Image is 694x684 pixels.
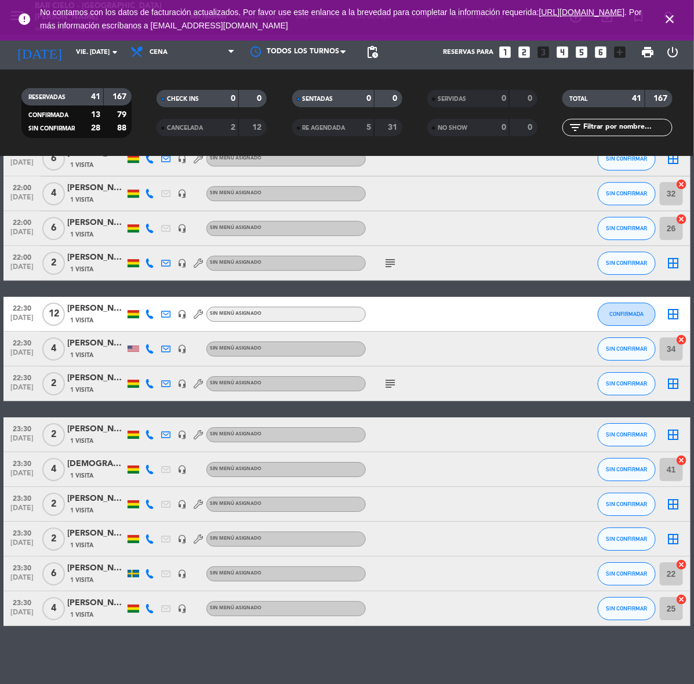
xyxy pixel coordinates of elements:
strong: 0 [502,123,506,132]
span: Sin menú asignado [210,311,261,316]
i: subject [383,377,397,391]
span: [DATE] [8,470,37,483]
i: subject [383,256,397,270]
strong: 41 [633,94,642,103]
strong: 0 [528,123,535,132]
span: [DATE] [8,539,37,552]
span: Cena [150,49,168,56]
span: SENTADAS [303,96,333,102]
i: cancel [675,559,687,570]
span: 1 Visita [70,576,93,585]
strong: 31 [388,123,399,132]
strong: 0 [528,94,535,103]
i: headset_mic [177,189,187,198]
strong: 0 [257,94,264,103]
span: 4 [42,337,65,361]
span: Sin menú asignado [210,536,261,541]
i: cancel [675,179,687,190]
span: 4 [42,458,65,481]
button: SIN CONFIRMAR [598,527,656,551]
strong: 41 [91,93,100,101]
button: SIN CONFIRMAR [598,458,656,481]
span: 4 [42,182,65,205]
i: looks_one [498,45,513,60]
i: cancel [675,454,687,466]
span: SIN CONFIRMAR [606,536,648,542]
span: [DATE] [8,384,37,397]
span: 22:00 [8,215,37,228]
strong: 0 [366,94,371,103]
span: [DATE] [8,609,37,622]
strong: 79 [117,111,129,119]
span: SIN CONFIRMAR [606,466,648,472]
strong: 167 [654,94,670,103]
i: headset_mic [177,344,187,354]
i: border_all [666,256,680,270]
span: Sin menú asignado [210,606,261,610]
span: Sin menú asignado [210,501,261,506]
span: Reservas para [444,49,494,56]
span: 4 [42,597,65,620]
span: 1 Visita [70,610,93,620]
i: looks_4 [555,45,571,60]
i: headset_mic [177,379,187,388]
a: . Por más información escríbanos a [EMAIL_ADDRESS][DOMAIN_NAME] [40,8,642,30]
strong: 12 [253,123,264,132]
input: Filtrar por nombre... [582,121,672,134]
button: SIN CONFIRMAR [598,147,656,170]
span: SIN CONFIRMAR [28,126,75,132]
button: SIN CONFIRMAR [598,597,656,620]
span: 2 [42,527,65,551]
strong: 88 [117,124,129,132]
strong: 5 [366,123,371,132]
span: 6 [42,147,65,170]
span: 2 [42,372,65,395]
i: looks_3 [536,45,551,60]
span: SIN CONFIRMAR [606,155,648,162]
span: Sin menú asignado [210,156,261,161]
button: SIN CONFIRMAR [598,182,656,205]
div: [DEMOGRAPHIC_DATA][PERSON_NAME] [67,457,125,471]
span: 1 Visita [70,436,93,446]
i: filter_list [568,121,582,134]
button: SIN CONFIRMAR [598,217,656,240]
span: [DATE] [8,228,37,242]
strong: 2 [231,123,235,132]
strong: 13 [91,111,100,119]
span: 22:30 [8,370,37,384]
span: [DATE] [8,314,37,328]
button: SIN CONFIRMAR [598,252,656,275]
div: [PERSON_NAME] [67,216,125,230]
span: 1 Visita [70,161,93,170]
i: error [17,12,31,26]
span: SERVIDAS [438,96,466,102]
span: 1 Visita [70,230,93,239]
i: headset_mic [177,604,187,613]
span: CANCELADA [167,125,203,131]
span: 22:00 [8,180,37,194]
span: SIN CONFIRMAR [606,345,648,352]
span: 2 [42,252,65,275]
div: [PERSON_NAME] [67,492,125,505]
strong: 28 [91,124,100,132]
span: Sin menú asignado [210,571,261,576]
div: [PERSON_NAME] [67,181,125,195]
span: No contamos con los datos de facturación actualizados. Por favor use este enlance a la brevedad p... [40,8,642,30]
div: [PERSON_NAME] [67,527,125,540]
span: 1 Visita [70,351,93,360]
span: 22:30 [8,301,37,314]
i: add_box [613,45,628,60]
span: [DATE] [8,159,37,172]
span: 22:30 [8,336,37,349]
button: CONFIRMADA [598,303,656,326]
i: looks_5 [575,45,590,60]
span: 6 [42,217,65,240]
div: [PERSON_NAME] [67,596,125,610]
span: Sin menú asignado [210,381,261,385]
a: [URL][DOMAIN_NAME] [539,8,625,17]
button: SIN CONFIRMAR [598,493,656,516]
span: 1 Visita [70,316,93,325]
i: headset_mic [177,500,187,509]
span: TOTAL [569,96,587,102]
span: 6 [42,562,65,585]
